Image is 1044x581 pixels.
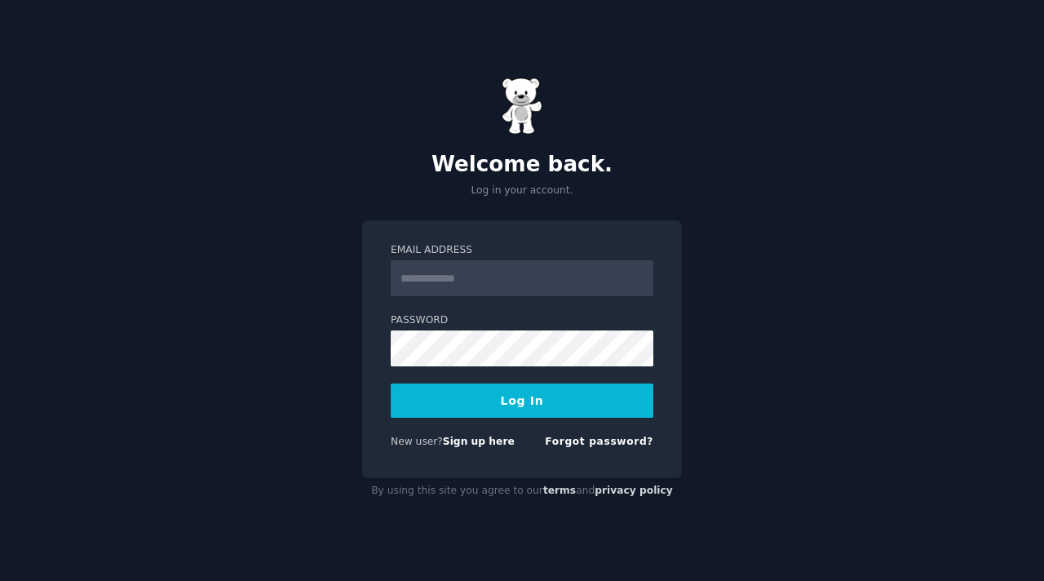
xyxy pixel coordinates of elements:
[595,485,673,496] a: privacy policy
[543,485,576,496] a: terms
[391,243,653,258] label: Email Address
[545,436,653,447] a: Forgot password?
[443,436,515,447] a: Sign up here
[391,313,653,328] label: Password
[391,436,443,447] span: New user?
[502,78,542,135] img: Gummy Bear
[362,152,682,178] h2: Welcome back.
[362,184,682,198] p: Log in your account.
[391,384,653,418] button: Log In
[362,478,682,504] div: By using this site you agree to our and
